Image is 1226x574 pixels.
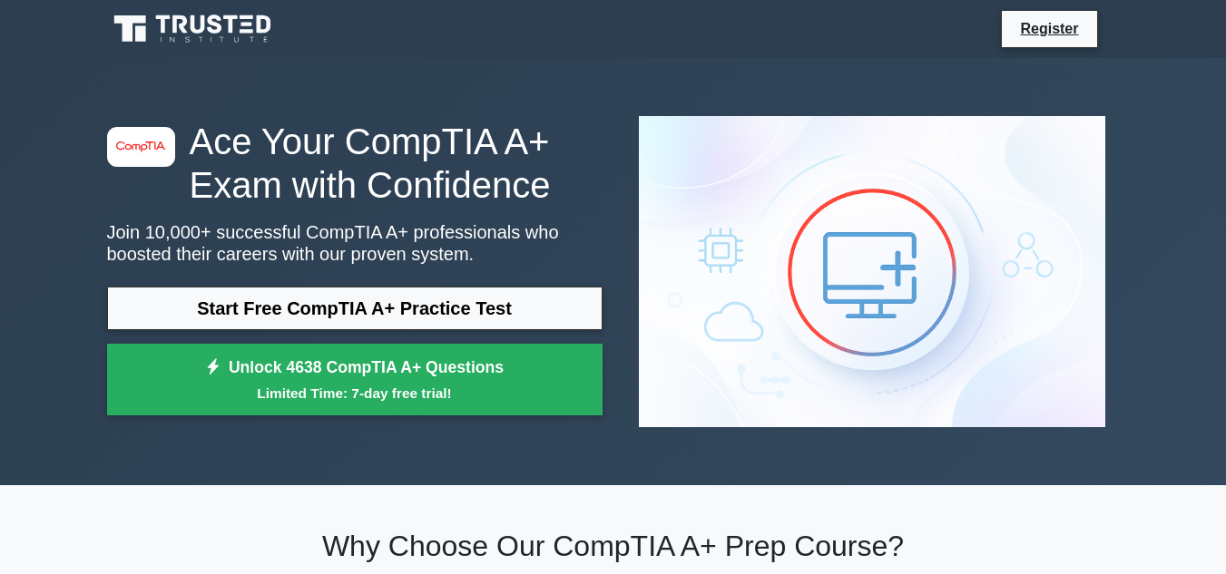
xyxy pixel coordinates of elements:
[624,102,1120,442] img: CompTIA A+ Preview
[107,344,603,416] a: Unlock 4638 CompTIA A+ QuestionsLimited Time: 7-day free trial!
[107,287,603,330] a: Start Free CompTIA A+ Practice Test
[107,120,603,207] h1: Ace Your CompTIA A+ Exam with Confidence
[130,383,580,404] small: Limited Time: 7-day free trial!
[1009,17,1089,40] a: Register
[107,221,603,265] p: Join 10,000+ successful CompTIA A+ professionals who boosted their careers with our proven system.
[107,529,1120,563] h2: Why Choose Our CompTIA A+ Prep Course?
